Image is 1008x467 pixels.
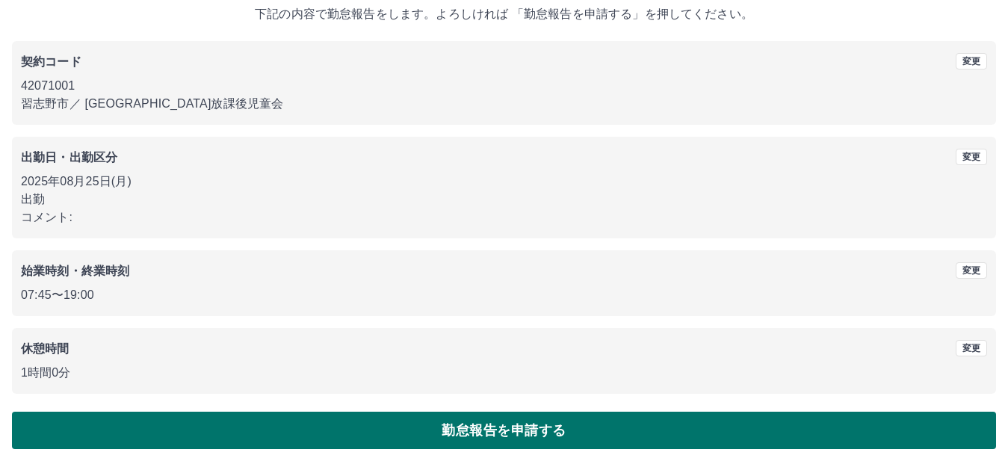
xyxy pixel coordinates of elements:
[21,191,987,208] p: 出勤
[21,364,987,382] p: 1時間0分
[956,149,987,165] button: 変更
[21,208,987,226] p: コメント:
[956,262,987,279] button: 変更
[21,55,81,68] b: 契約コード
[21,77,987,95] p: 42071001
[21,342,69,355] b: 休憩時間
[21,151,117,164] b: 出勤日・出勤区分
[21,173,987,191] p: 2025年08月25日(月)
[12,412,996,449] button: 勤怠報告を申請する
[12,5,996,23] p: 下記の内容で勤怠報告をします。よろしければ 「勤怠報告を申請する」を押してください。
[956,340,987,356] button: 変更
[21,286,987,304] p: 07:45 〜 19:00
[21,95,987,113] p: 習志野市 ／ [GEOGRAPHIC_DATA]放課後児童会
[956,53,987,69] button: 変更
[21,265,129,277] b: 始業時刻・終業時刻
